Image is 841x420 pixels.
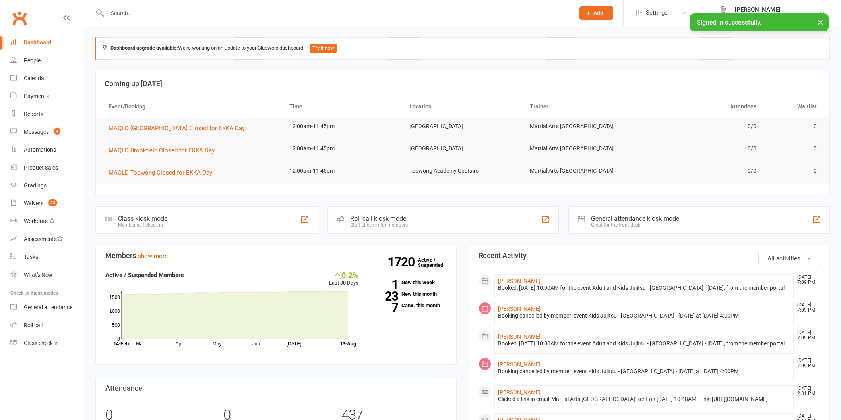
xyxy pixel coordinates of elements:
[523,117,643,136] td: Martial Arts [GEOGRAPHIC_DATA]
[697,19,762,26] span: Signed in successfully.
[10,8,29,28] a: Clubworx
[10,177,84,195] a: Gradings
[646,4,668,22] span: Settings
[523,96,643,117] th: Trainer
[10,334,84,352] a: Class kiosk mode
[105,8,569,19] input: Search...
[310,44,337,53] button: Try it now
[10,34,84,52] a: Dashboard
[24,340,59,346] div: Class check-in
[105,272,184,279] strong: Active / Suspended Members
[138,252,168,260] a: show more
[735,13,819,20] div: Martial Arts [GEOGRAPHIC_DATA]
[95,37,830,60] div: We're working on an update to your Clubworx dashboard.
[24,111,43,117] div: Reports
[793,330,820,341] time: [DATE] 7:09 PM
[479,252,820,260] h3: Recent Activity
[109,146,220,155] button: MAQLD Brookfield Closed for EKKA Day
[24,129,49,135] div: Messages
[118,222,167,228] div: Member self check-in
[109,147,215,154] span: MAQLD Brookfield Closed for EKKA Day
[10,299,84,316] a: General attendance kiosk mode
[370,303,447,308] a: 7Canx. this month
[24,236,63,242] div: Assessments
[10,195,84,212] a: Waivers 53
[10,212,84,230] a: Workouts
[282,139,403,158] td: 12:00am-11:45pm
[793,358,820,368] time: [DATE] 7:09 PM
[523,139,643,158] td: Martial Arts [GEOGRAPHIC_DATA]
[498,306,541,312] a: [PERSON_NAME]
[282,96,403,117] th: Time
[10,316,84,334] a: Roll call
[24,304,72,310] div: General attendance
[10,159,84,177] a: Product Sales
[109,125,245,132] span: MAQLD [GEOGRAPHIC_DATA] Closed for EKKA Day
[813,13,827,31] button: ×
[498,361,541,368] a: [PERSON_NAME]
[498,333,541,340] a: [PERSON_NAME]
[643,117,763,136] td: 0/0
[579,6,613,20] button: Add
[498,389,541,395] a: [PERSON_NAME]
[10,230,84,248] a: Assessments
[370,302,398,314] strong: 7
[643,96,763,117] th: Attendees
[350,215,408,222] div: Roll call kiosk mode
[498,340,790,347] div: Booked: [DATE] 10:00AM for the event Adult and Kids Jujitsu - [GEOGRAPHIC_DATA] - [DATE], from th...
[370,290,398,302] strong: 23
[24,57,41,64] div: People
[118,215,167,222] div: Class kiosk mode
[10,266,84,284] a: What's New
[24,93,49,99] div: Payments
[763,139,824,158] td: 0
[105,252,447,260] h3: Members
[10,52,84,69] a: People
[402,117,523,136] td: [GEOGRAPHIC_DATA]
[282,117,403,136] td: 12:00am-11:45pm
[523,162,643,180] td: Martial Arts [GEOGRAPHIC_DATA]
[402,139,523,158] td: [GEOGRAPHIC_DATA]
[24,200,43,206] div: Waivers
[10,105,84,123] a: Reports
[24,254,38,260] div: Tasks
[402,96,523,117] th: Location
[735,6,819,13] div: [PERSON_NAME]
[10,248,84,266] a: Tasks
[767,255,800,262] span: All activities
[418,251,453,274] a: 1720Active / Suspended
[370,291,447,297] a: 23New this month
[24,272,52,278] div: What's New
[10,69,84,87] a: Calendar
[10,123,84,141] a: Messages 4
[54,128,60,135] span: 4
[24,182,47,189] div: Gradings
[24,75,46,81] div: Calendar
[282,162,403,180] td: 12:00am-11:45pm
[110,45,178,51] strong: Dashboard upgrade available:
[763,96,824,117] th: Waitlist
[24,218,48,224] div: Workouts
[350,222,408,228] div: Staff check-in for members
[763,162,824,180] td: 0
[105,80,821,88] h3: Coming up [DATE]
[370,280,447,285] a: 1New this week
[591,222,679,228] div: Great for the front desk
[329,270,358,287] div: Last 30 Days
[758,252,820,265] button: All activities
[329,270,358,279] div: 0.2%
[643,162,763,180] td: 0/0
[498,278,541,284] a: [PERSON_NAME]
[109,168,218,177] button: MAQLD Toowong Closed for EKKA Day
[10,141,84,159] a: Automations
[793,302,820,313] time: [DATE] 7:09 PM
[793,386,820,396] time: [DATE] 2:31 PM
[402,162,523,180] td: Toowong Academy Upstairs
[101,96,282,117] th: Event/Booking
[24,39,51,46] div: Dashboard
[498,368,790,375] div: Booking cancelled by member: event Kids Jujitsu - [GEOGRAPHIC_DATA] - [DATE] at [DATE] 4:00PM
[109,123,250,133] button: MAQLD [GEOGRAPHIC_DATA] Closed for EKKA Day
[388,256,418,268] strong: 1720
[48,199,57,206] span: 53
[498,396,790,403] div: Clicked a link in email 'Martial Arts [GEOGRAPHIC_DATA]' sent on [DATE] 10:48AM. Link: [URL][DOMA...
